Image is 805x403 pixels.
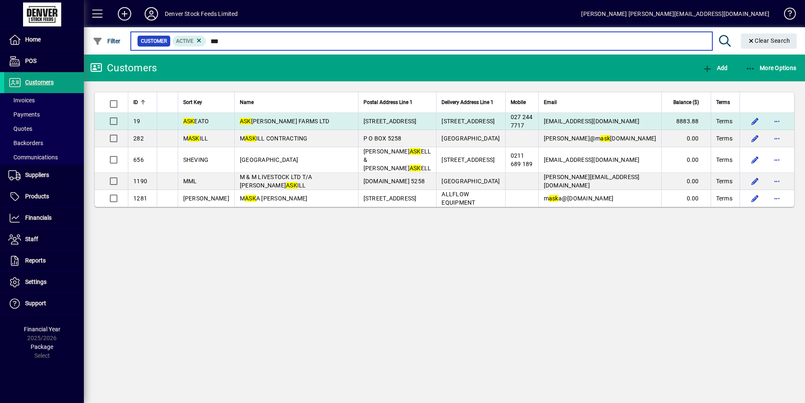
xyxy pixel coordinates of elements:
[745,65,797,71] span: More Options
[240,195,308,202] span: M A [PERSON_NAME]
[702,65,727,71] span: Add
[133,118,140,125] span: 19
[240,135,308,142] span: M ILL CONTRACTING
[8,125,32,132] span: Quotes
[700,60,730,75] button: Add
[549,195,558,202] em: ask
[581,7,769,21] div: [PERSON_NAME] [PERSON_NAME][EMAIL_ADDRESS][DOMAIN_NAME]
[25,172,49,178] span: Suppliers
[544,98,557,107] span: Email
[661,113,710,130] td: 8883.88
[141,37,167,45] span: Customer
[240,118,330,125] span: [PERSON_NAME] FARMS LTD
[24,326,60,333] span: Financial Year
[441,135,500,142] span: [GEOGRAPHIC_DATA]
[8,111,40,118] span: Payments
[183,178,197,185] span: MML
[25,300,46,307] span: Support
[673,98,699,107] span: Balance ($)
[441,191,475,206] span: ALLFLOW EQUIPMENT
[25,57,36,64] span: POS
[4,186,84,207] a: Products
[441,118,495,125] span: [STREET_ADDRESS]
[25,257,46,264] span: Reports
[364,178,425,185] span: [DOMAIN_NAME] 5258
[240,118,251,125] em: ASK
[716,177,732,185] span: Terms
[544,118,640,125] span: [EMAIL_ADDRESS][DOMAIN_NAME]
[544,156,640,163] span: [EMAIL_ADDRESS][DOMAIN_NAME]
[544,195,614,202] span: m a@[DOMAIN_NAME]
[511,152,533,167] span: 0211 689 189
[544,135,657,142] span: [PERSON_NAME]@m [DOMAIN_NAME]
[511,98,526,107] span: Mobile
[111,6,138,21] button: Add
[133,135,144,142] span: 282
[600,135,610,142] em: ask
[748,192,762,205] button: Edit
[93,38,121,44] span: Filter
[25,79,54,86] span: Customers
[240,174,312,189] span: M & M LIVESTOCK LTD T/A [PERSON_NAME] ILL
[441,156,495,163] span: [STREET_ADDRESS]
[4,150,84,164] a: Communications
[511,114,533,129] span: 027 244 7717
[667,98,706,107] div: Balance ($)
[4,229,84,250] a: Staff
[410,165,421,172] em: ASK
[173,36,206,47] mat-chip: Activation Status: Active
[245,195,256,202] em: ASK
[511,98,533,107] div: Mobile
[4,51,84,72] a: POS
[4,93,84,107] a: Invoices
[25,214,52,221] span: Financials
[544,98,657,107] div: Email
[4,29,84,50] a: Home
[188,135,200,142] em: ASK
[25,236,38,242] span: Staff
[4,136,84,150] a: Backorders
[364,195,417,202] span: [STREET_ADDRESS]
[8,154,58,161] span: Communications
[741,34,797,49] button: Clear
[410,148,421,155] em: ASK
[90,61,157,75] div: Customers
[286,182,297,189] em: ASK
[364,135,402,142] span: P O BOX 5258
[240,98,254,107] span: Name
[716,134,732,143] span: Terms
[91,34,123,49] button: Filter
[4,122,84,136] a: Quotes
[661,130,710,147] td: 0.00
[245,135,256,142] em: ASK
[441,178,500,185] span: [GEOGRAPHIC_DATA]
[4,272,84,293] a: Settings
[770,192,784,205] button: More options
[4,250,84,271] a: Reports
[364,148,431,172] span: [PERSON_NAME] ELL & [PERSON_NAME] ELL
[661,173,710,190] td: 0.00
[8,97,35,104] span: Invoices
[183,135,208,142] span: M ILL
[183,98,202,107] span: Sort Key
[25,193,49,200] span: Products
[133,195,147,202] span: 1281
[748,114,762,128] button: Edit
[4,107,84,122] a: Payments
[778,2,795,29] a: Knowledge Base
[441,98,493,107] span: Delivery Address Line 1
[748,153,762,166] button: Edit
[240,98,353,107] div: Name
[770,132,784,145] button: More options
[770,174,784,188] button: More options
[4,165,84,186] a: Suppliers
[240,156,298,163] span: [GEOGRAPHIC_DATA]
[165,7,238,21] div: Denver Stock Feeds Limited
[4,293,84,314] a: Support
[716,156,732,164] span: Terms
[25,36,41,43] span: Home
[661,190,710,207] td: 0.00
[770,114,784,128] button: More options
[4,208,84,229] a: Financials
[8,140,43,146] span: Backorders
